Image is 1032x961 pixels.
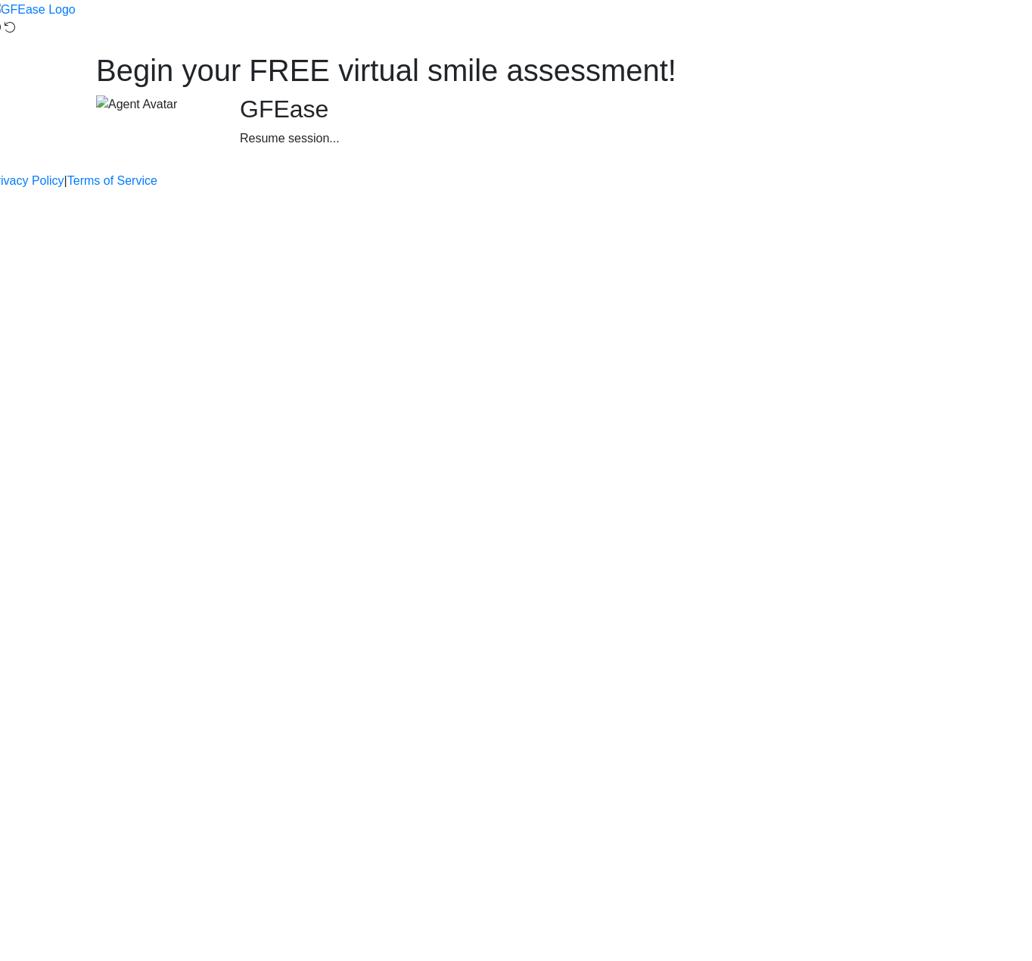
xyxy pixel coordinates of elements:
div: Resume session... [240,129,936,148]
img: Agent Avatar [96,95,177,114]
a: | [64,172,67,190]
h1: Begin your FREE virtual smile assessment! [96,52,936,89]
h2: GFEase [240,95,936,123]
a: Terms of Service [67,172,157,190]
